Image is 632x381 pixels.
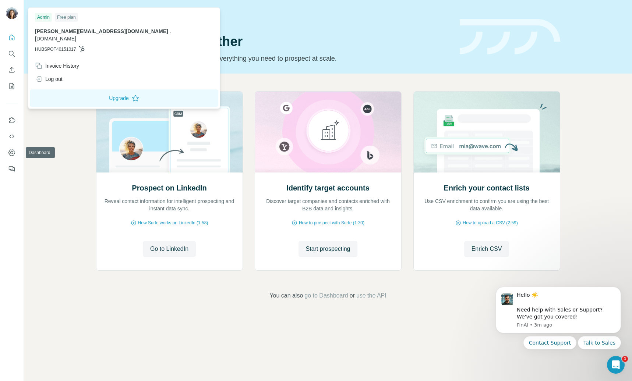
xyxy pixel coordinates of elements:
[96,53,451,64] p: Pick your starting point and we’ll provide everything you need to prospect at scale.
[463,220,518,226] span: How to upload a CSV (2:59)
[286,183,370,193] h2: Identify target accounts
[104,197,235,212] p: Reveal contact information for intelligent prospecting and instant data sync.
[460,19,560,55] img: banner
[35,13,52,22] div: Admin
[421,197,552,212] p: Use CSV enrichment to confirm you are using the best data available.
[299,220,364,226] span: How to prospect with Surfe (1:30)
[35,62,79,70] div: Invoice History
[132,183,206,193] h2: Prospect on LinkedIn
[472,245,502,253] span: Enrich CSV
[35,28,168,34] span: [PERSON_NAME][EMAIL_ADDRESS][DOMAIN_NAME]
[6,114,18,127] button: Use Surfe on LinkedIn
[464,241,509,257] button: Enrich CSV
[6,162,18,175] button: Feedback
[96,34,451,49] h1: Let’s prospect together
[306,245,350,253] span: Start prospecting
[269,291,303,300] span: You can also
[6,130,18,143] button: Use Surfe API
[138,220,208,226] span: How Surfe works on LinkedIn (1:58)
[485,278,632,377] iframe: Intercom notifications message
[6,31,18,44] button: Quick start
[6,7,18,19] img: Avatar
[30,89,218,107] button: Upgrade
[607,356,625,374] iframe: Intercom live chat
[350,291,355,300] span: or
[55,13,78,22] div: Free plan
[170,28,171,34] span: .
[299,241,358,257] button: Start prospecting
[35,75,63,83] div: Log out
[143,241,196,257] button: Go to LinkedIn
[6,146,18,159] button: Dashboard
[150,245,188,253] span: Go to LinkedIn
[35,36,76,42] span: [DOMAIN_NAME]
[356,291,386,300] button: use the API
[35,46,76,53] span: HUBSPOT40151017
[96,92,243,172] img: Prospect on LinkedIn
[622,356,628,362] span: 1
[444,183,529,193] h2: Enrich your contact lists
[304,291,348,300] button: go to Dashboard
[255,92,402,172] img: Identify target accounts
[6,47,18,60] button: Search
[6,63,18,76] button: Enrich CSV
[6,79,18,93] button: My lists
[262,197,394,212] p: Discover target companies and contacts enriched with B2B data and insights.
[413,92,560,172] img: Enrich your contact lists
[96,14,451,21] div: Quick start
